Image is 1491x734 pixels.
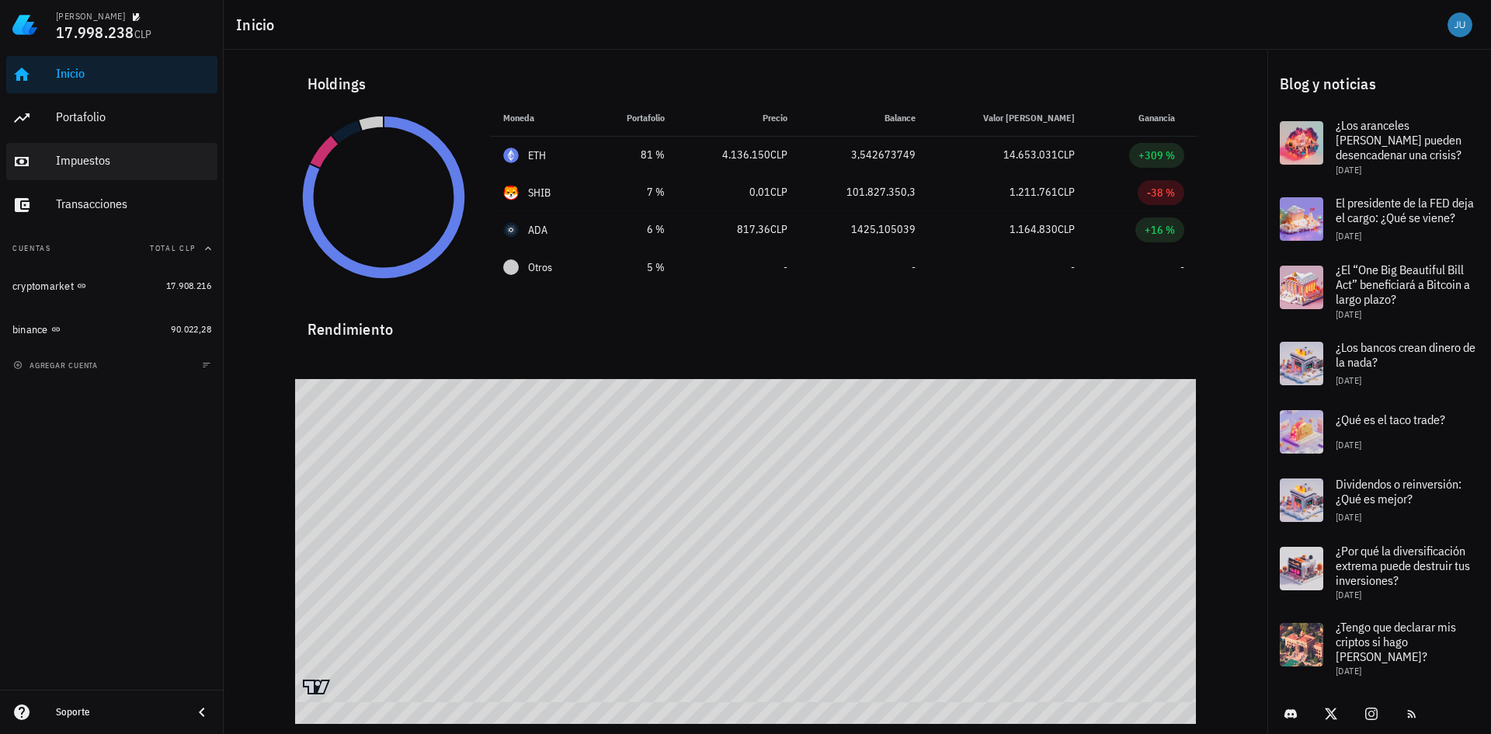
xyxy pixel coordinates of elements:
[503,148,519,163] div: ETH-icon
[1010,185,1058,199] span: 1.211.761
[1138,148,1175,163] div: +309 %
[1058,148,1075,162] span: CLP
[784,260,787,274] span: -
[56,22,134,43] span: 17.998.238
[749,185,770,199] span: 0,01
[1336,619,1456,664] span: ¿Tengo que declarar mis criptos si hago [PERSON_NAME]?
[812,221,916,238] div: 1425,105039
[56,10,125,23] div: [PERSON_NAME]
[528,185,551,200] div: SHIB
[9,357,105,373] button: agregar cuenta
[1071,260,1075,274] span: -
[1267,59,1491,109] div: Blog y noticias
[1180,260,1184,274] span: -
[1336,589,1361,600] span: [DATE]
[1267,611,1491,687] a: ¿Tengo que declarar mis criptos si hago [PERSON_NAME]? [DATE]
[912,260,916,274] span: -
[800,99,928,137] th: Balance
[770,148,787,162] span: CLP
[503,222,519,238] div: ADA-icon
[6,311,217,348] a: binance 90.022,28
[1336,308,1361,320] span: [DATE]
[1336,230,1361,242] span: [DATE]
[1336,412,1445,427] span: ¿Qué es el taco trade?
[603,184,665,200] div: 7 %
[603,147,665,163] div: 81 %
[770,222,787,236] span: CLP
[6,56,217,93] a: Inicio
[1058,185,1075,199] span: CLP
[1145,222,1175,238] div: +16 %
[1448,12,1472,37] div: avatar
[603,259,665,276] div: 5 %
[303,680,330,694] a: Charting by TradingView
[1336,511,1361,523] span: [DATE]
[603,221,665,238] div: 6 %
[677,99,800,137] th: Precio
[812,147,916,163] div: 3,542673749
[812,184,916,200] div: 101.827.350,3
[928,99,1087,137] th: Valor [PERSON_NAME]
[56,706,180,718] div: Soporte
[1267,466,1491,534] a: Dividendos o reinversión: ¿Qué es mejor? [DATE]
[491,99,592,137] th: Moneda
[6,267,217,304] a: cryptomarket 17.908.216
[1336,374,1361,386] span: [DATE]
[1336,117,1461,162] span: ¿Los aranceles [PERSON_NAME] pueden desencadenar una crisis?
[1267,253,1491,329] a: ¿El “One Big Beautiful Bill Act” beneficiará a Bitcoin a largo plazo? [DATE]
[1267,185,1491,253] a: El presidente de la FED deja el cargo: ¿Qué se viene? [DATE]
[56,66,211,81] div: Inicio
[1336,439,1361,450] span: [DATE]
[1267,329,1491,398] a: ¿Los bancos crean dinero de la nada? [DATE]
[6,186,217,224] a: Transacciones
[1058,222,1075,236] span: CLP
[1336,262,1470,307] span: ¿El “One Big Beautiful Bill Act” beneficiará a Bitcoin a largo plazo?
[1267,534,1491,611] a: ¿Por qué la diversificación extrema puede destruir tus inversiones? [DATE]
[295,59,1197,109] div: Holdings
[528,148,547,163] div: ETH
[1336,339,1475,370] span: ¿Los bancos crean dinero de la nada?
[236,12,281,37] h1: Inicio
[1336,195,1474,225] span: El presidente de la FED deja el cargo: ¿Qué se viene?
[1010,222,1058,236] span: 1.164.830
[528,222,548,238] div: ADA
[150,243,196,253] span: Total CLP
[1003,148,1058,162] span: 14.653.031
[1138,112,1184,123] span: Ganancia
[1336,164,1361,176] span: [DATE]
[737,222,770,236] span: 817,36
[722,148,770,162] span: 4.136.150
[6,143,217,180] a: Impuestos
[16,360,98,370] span: agregar cuenta
[770,185,787,199] span: CLP
[171,323,211,335] span: 90.022,28
[56,153,211,168] div: Impuestos
[503,185,519,200] div: SHIB-icon
[528,259,552,276] span: Otros
[295,304,1197,342] div: Rendimiento
[6,230,217,267] button: CuentasTotal CLP
[56,197,211,211] div: Transacciones
[6,99,217,137] a: Portafolio
[591,99,677,137] th: Portafolio
[1336,543,1470,588] span: ¿Por qué la diversificación extrema puede destruir tus inversiones?
[12,280,74,293] div: cryptomarket
[1147,185,1175,200] div: -38 %
[166,280,211,291] span: 17.908.216
[1267,398,1491,466] a: ¿Qué es el taco trade? [DATE]
[56,110,211,124] div: Portafolio
[1267,109,1491,185] a: ¿Los aranceles [PERSON_NAME] pueden desencadenar una crisis? [DATE]
[12,12,37,37] img: LedgiFi
[134,27,152,41] span: CLP
[1336,476,1461,506] span: Dividendos o reinversión: ¿Qué es mejor?
[1336,665,1361,677] span: [DATE]
[12,323,48,336] div: binance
